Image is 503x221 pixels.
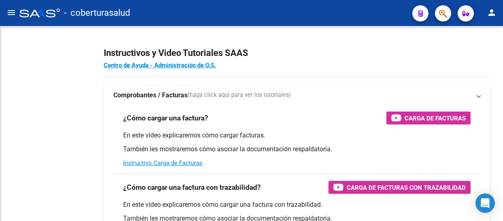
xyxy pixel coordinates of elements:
button: Carga de Facturas con Trazabilidad [328,181,471,194]
h3: ¿Cómo cargar una factura con trazabilidad? [123,182,261,193]
h3: ¿Cómo cargar una factura? [123,112,208,124]
a: Instructivo Carga de Facturas [123,159,202,167]
mat-icon: person [487,8,497,17]
strong: Comprobantes / Facturas [113,91,188,100]
span: (haga click aquí para ver los tutoriales) [188,91,291,100]
h2: Instructivos y Video Tutoriales SAAS [104,45,490,61]
a: Centro de Ayuda - Administración de O.S. [104,62,216,69]
p: También les mostraremos cómo asociar la documentación respaldatoria. [123,145,471,154]
span: - coberturasalud [64,4,130,22]
div: Open Intercom Messenger [475,193,495,213]
span: Carga de Facturas [405,113,466,123]
p: En este video explicaremos cómo cargar facturas. [123,131,471,140]
p: En este video explicaremos cómo cargar una factura con trazabilidad. [123,200,471,209]
mat-expansion-panel-header: Comprobantes / Facturas(haga click aquí para ver los tutoriales) [104,86,490,105]
span: Carga de Facturas con Trazabilidad [347,182,466,193]
button: Carga de Facturas [386,112,471,124]
mat-icon: menu [6,8,16,17]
